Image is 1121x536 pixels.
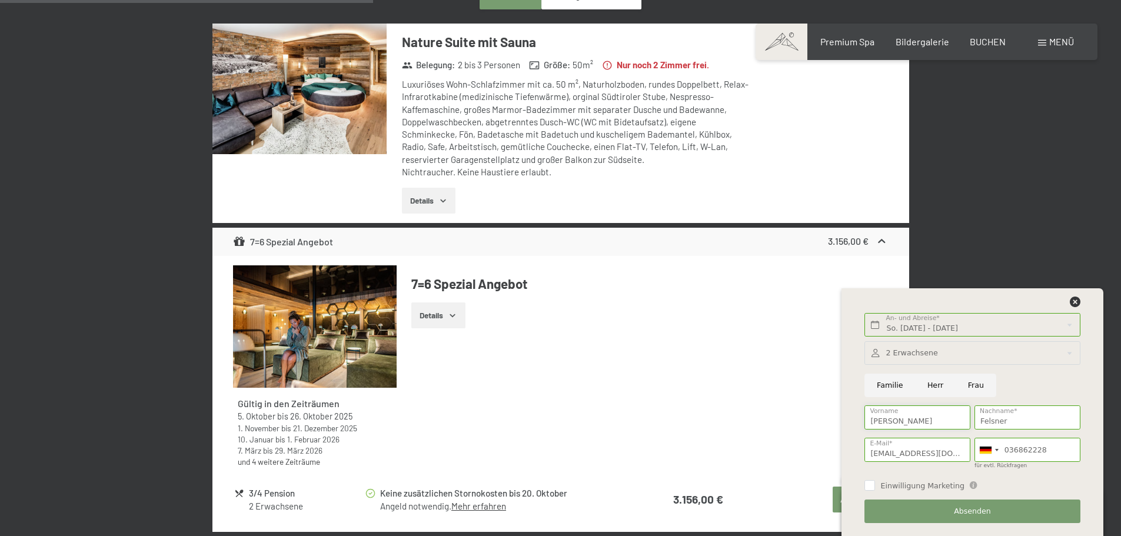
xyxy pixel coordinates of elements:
div: 2 Erwachsene [249,500,364,512]
time: 26.10.2025 [290,411,352,421]
h4: 7=6 Spezial Angebot [411,275,888,293]
time: 01.02.2026 [287,434,340,444]
strong: Belegung : [402,59,455,71]
input: 01512 3456789 [974,438,1080,462]
time: 21.12.2025 [293,423,357,433]
div: Germany (Deutschland): +49 [975,438,1002,461]
time: 07.03.2026 [238,445,261,455]
button: Absenden [864,500,1080,524]
time: 10.01.2026 [238,434,274,444]
label: für evtl. Rückfragen [974,462,1027,468]
div: 3/4 Pension [249,487,364,500]
a: und 4 weitere Zeiträume [238,457,320,467]
img: mss_renderimg.php [233,265,397,388]
strong: Gültig in den Zeiträumen [238,398,340,409]
time: 05.10.2025 [238,411,275,421]
button: Details [411,302,465,328]
strong: 3.156,00 € [828,235,869,247]
h3: Nature Suite mit Sauna [402,33,752,51]
strong: Größe : [529,59,570,71]
div: Keine zusätzlichen Stornokosten bis 20. Oktober [380,487,625,500]
div: 7=6 Spezial Angebot3.156,00 € [212,228,909,256]
span: Einwilligung Marketing [880,481,964,491]
time: 29.03.2026 [275,445,322,455]
strong: 3.156,00 € [673,492,723,506]
div: bis [238,445,392,456]
div: bis [238,411,392,422]
div: 7=6 Spezial Angebot [233,235,333,249]
div: bis [238,422,392,434]
strong: Nur noch 2 Zimmer frei. [602,59,709,71]
a: Mehr erfahren [451,501,506,511]
span: 2 bis 3 Personen [458,59,520,71]
button: Auswählen [833,487,887,512]
a: BUCHEN [970,36,1006,47]
a: Premium Spa [820,36,874,47]
img: mss_renderimg.php [212,24,387,154]
time: 01.11.2025 [238,423,280,433]
button: Details [402,188,455,214]
span: 50 m² [573,59,593,71]
span: Menü [1049,36,1074,47]
a: Bildergalerie [896,36,949,47]
div: bis [238,434,392,445]
div: Angeld notwendig. [380,500,625,512]
span: Absenden [954,506,991,517]
div: Luxuriöses Wohn-Schlafzimmer mit ca. 50 m², Naturholzboden, rundes Doppelbett, Relax-Infrarotkabi... [402,78,752,178]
